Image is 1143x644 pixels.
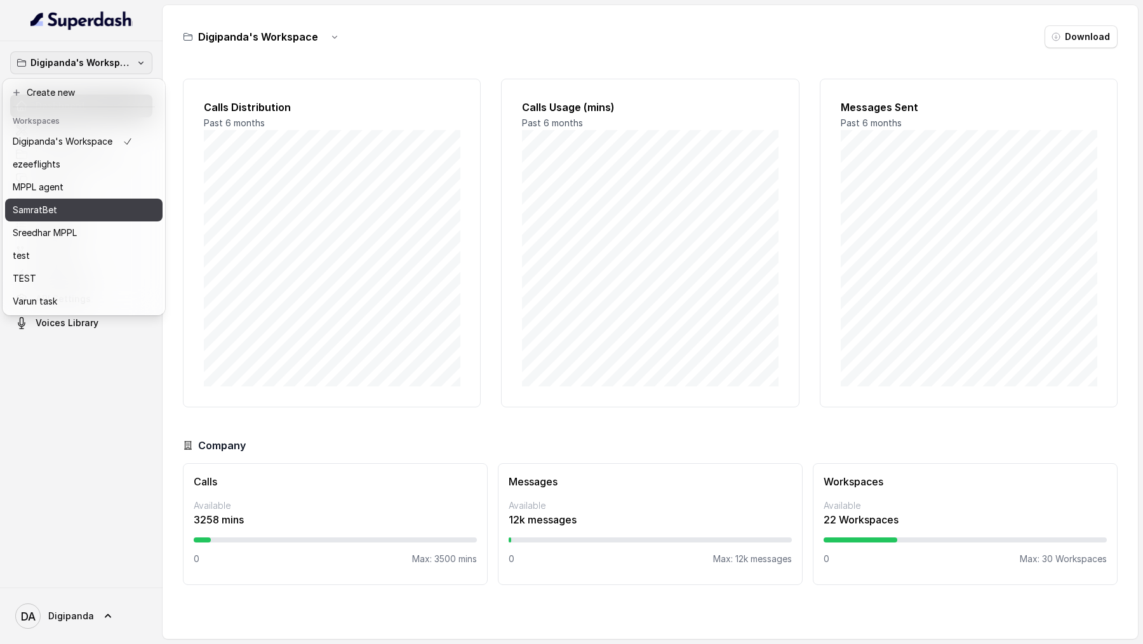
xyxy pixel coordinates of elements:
[3,79,165,315] div: Digipanda's Workspace
[5,110,163,130] header: Workspaces
[13,294,57,309] p: Varun task
[5,81,163,104] button: Create new
[10,51,152,74] button: Digipanda's Workspace
[13,180,63,195] p: MPPL agent
[13,271,36,286] p: TEST
[13,248,30,263] p: test
[13,134,112,149] p: Digipanda's Workspace
[30,55,132,70] p: Digipanda's Workspace
[13,202,57,218] p: SamratBet
[13,225,77,240] p: Sreedhar MPPL
[13,157,60,172] p: ezeeflights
